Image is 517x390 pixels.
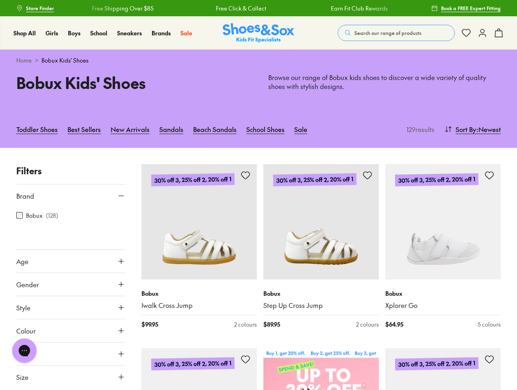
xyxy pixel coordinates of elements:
[273,173,356,186] p: 30% off 3, 25% off 2, 20% off 1
[16,303,30,312] span: Style
[476,124,501,134] span: : Newest
[26,211,43,220] label: Bobux
[117,29,142,37] a: Sneakers
[223,23,294,43] img: SNS_Logo_Responsive.svg
[263,164,379,279] a: 30% off 3, 25% off 2, 20% off 1
[16,71,249,94] h1: Bobux Kids' Shoes
[338,25,455,41] button: Search our range of products
[16,56,32,65] a: Home
[294,120,307,138] a: Sale
[90,29,107,37] a: School
[395,173,478,186] p: 30% off 3, 25% off 2, 20% off 1
[180,29,192,37] a: Sale
[16,342,125,365] button: Price
[8,336,41,366] iframe: Gorgias live chat messenger
[16,366,125,388] button: Size
[46,211,58,220] p: ( 128 )
[441,4,501,12] span: Book a FREE Expert Fitting
[385,301,501,310] a: Xplorer Go
[159,120,183,138] a: Sandals
[223,23,294,43] a: Shoes & Sox
[151,173,235,186] p: 30% off 3, 25% off 2, 20% off 1
[26,4,54,12] span: Store Finder
[152,29,171,37] a: Brands
[16,56,501,65] div: >
[385,289,501,298] p: Bobux
[67,120,101,138] a: Best Sellers
[354,29,421,37] span: Search our range of products
[46,29,58,37] a: Girls
[395,357,478,370] p: 30% off 3, 25% off 2, 20% off 1
[263,289,379,298] p: Bobux
[16,326,36,336] span: Colour
[356,320,379,329] div: 2 colours
[16,256,28,266] span: Age
[330,4,387,13] a: Earn Fit Club Rewards
[16,184,125,207] button: Brand
[385,320,403,329] span: $ 64.95
[16,279,39,289] span: Gender
[431,1,501,15] a: Book a FREE Expert Fitting
[478,320,501,329] div: 5 colours
[268,73,501,91] p: Browse our range of Bobux kids shoes to discover a wide variety of quality shoes with stylish des...
[263,320,280,329] span: $ 89.95
[111,120,150,138] a: New Arrivals
[193,120,237,138] a: Beach Sandals
[41,56,89,65] span: Bobux Kids' Shoes
[403,124,434,134] p: 129 results
[16,164,125,178] p: Filters
[16,191,34,201] span: Brand
[444,120,501,138] button: Sort By:Newest
[16,1,54,15] a: Store Finder
[141,289,257,298] p: Bobux
[16,372,28,382] span: Size
[456,124,476,134] span: Sort By
[16,250,125,273] button: Age
[68,29,80,37] a: Boys
[16,296,125,319] button: Style
[141,320,158,329] span: $ 99.95
[216,4,266,13] a: Free Click & Collect
[263,301,379,310] a: Step Up Cross Jump
[246,120,285,138] a: School Shoes
[151,357,235,370] p: 30% off 3, 25% off 2, 20% off 1
[16,120,58,138] a: Toddler Shoes
[92,4,154,13] a: Free Shipping Over $85
[16,319,125,342] button: Colour
[16,273,125,296] button: Gender
[141,301,257,310] a: Iwalk Cross Jump
[234,320,257,329] div: 2 colours
[13,29,36,37] a: Shop All
[141,164,257,279] a: 30% off 3, 25% off 2, 20% off 1
[385,164,501,279] a: 30% off 3, 25% off 2, 20% off 1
